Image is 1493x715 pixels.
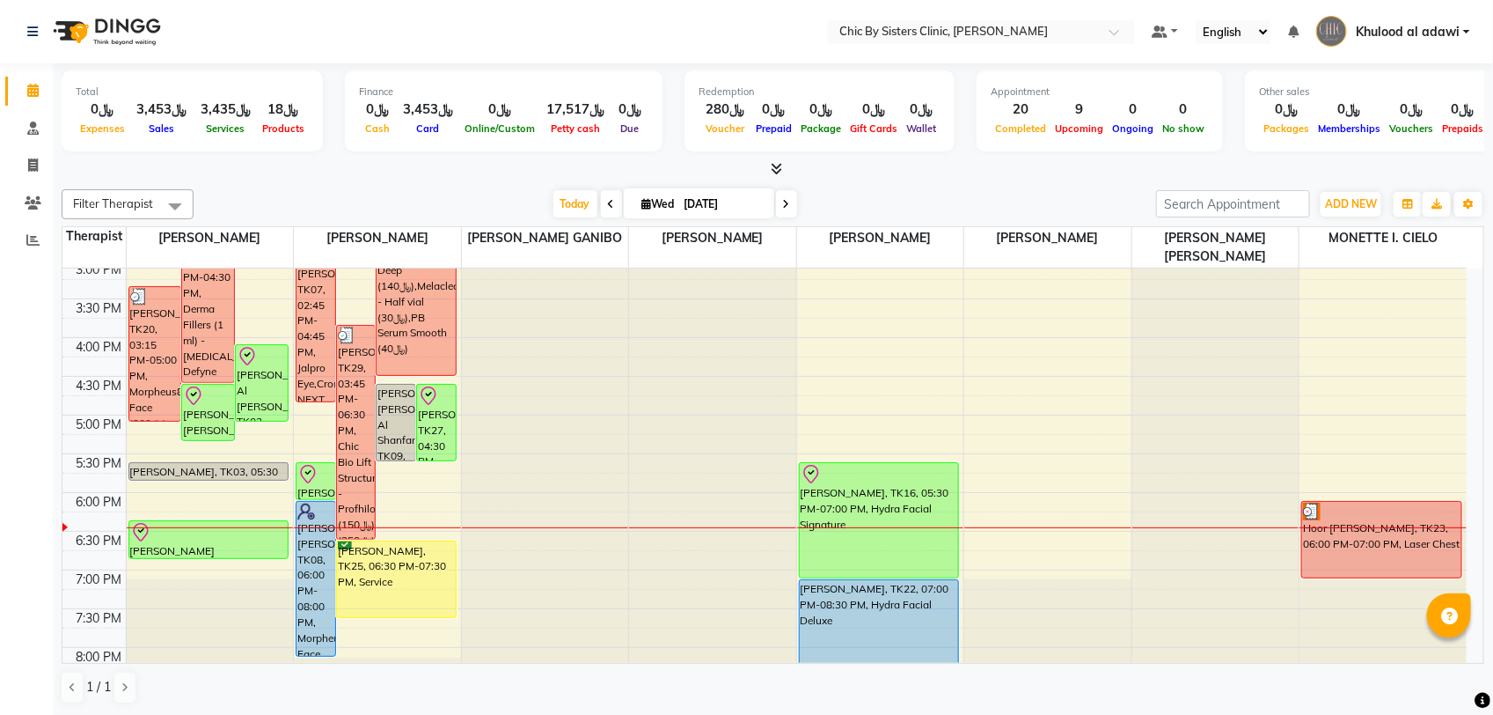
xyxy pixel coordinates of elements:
[73,454,126,473] div: 5:30 PM
[396,100,460,120] div: ﷼3,453
[701,122,749,135] span: Voucher
[1158,122,1209,135] span: No show
[845,122,902,135] span: Gift Cards
[462,227,629,249] span: [PERSON_NAME] GANIBO
[991,85,1209,100] div: Appointment
[296,247,335,402] div: [PERSON_NAME], TK07, 02:45 PM-04:45 PM, Jalpro Eye,Croma NEXT (﷼160),Korean Full Face (﷼120)
[337,326,376,539] div: [PERSON_NAME], TK29, 03:45 PM-06:30 PM, Chic Bio Lift Structura - Profhilo (﷼150),Aesthefil (﷼250...
[1321,192,1381,217] button: ADD NEW
[127,227,294,249] span: [PERSON_NAME]
[129,100,194,120] div: ﷼3,453
[1385,100,1438,120] div: ﷼0
[73,416,126,434] div: 5:00 PM
[73,377,126,395] div: 4:30 PM
[800,580,959,696] div: [PERSON_NAME], TK22, 07:00 PM-08:30 PM, Hydra Facial Deluxe
[73,299,126,318] div: 3:30 PM
[1385,122,1438,135] span: Vouchers
[751,122,796,135] span: Prepaid
[296,463,335,499] div: [PERSON_NAME], TK30, 05:30 PM-06:00 PM, Consultation
[797,227,964,249] span: [PERSON_NAME]
[76,100,129,120] div: ﷼0
[73,493,126,512] div: 6:00 PM
[1314,100,1385,120] div: ﷼0
[638,197,679,210] span: Wed
[182,188,234,382] div: [PERSON_NAME] [PERSON_NAME], TK19, 02:00 PM-04:30 PM, Derma Fillers (1 ml) - [MEDICAL_DATA] Defyn...
[1108,122,1158,135] span: Ongoing
[1108,100,1158,120] div: 0
[845,100,902,120] div: ﷼0
[73,261,126,279] div: 3:00 PM
[539,100,611,120] div: ﷼17,517
[294,227,461,249] span: [PERSON_NAME]
[86,678,111,697] span: 1 / 1
[699,85,940,100] div: Redemption
[73,338,126,357] div: 4:00 PM
[296,502,335,656] div: [PERSON_NAME] [PERSON_NAME], TK08, 06:00 PM-08:00 PM, Morpheus8 Face
[796,122,845,135] span: Package
[73,532,126,550] div: 6:30 PM
[1299,227,1467,249] span: MONETTE I. CIELO
[1132,227,1299,268] span: [PERSON_NAME] [PERSON_NAME]
[1050,122,1108,135] span: Upcoming
[417,385,456,461] div: [PERSON_NAME], TK27, 04:30 PM-05:30 PM, Service
[546,122,604,135] span: Petty cash
[1325,197,1377,210] span: ADD NEW
[258,100,309,120] div: ﷼18
[144,122,179,135] span: Sales
[796,100,845,120] div: ﷼0
[359,85,648,100] div: Finance
[460,100,539,120] div: ﷼0
[902,122,940,135] span: Wallet
[361,122,394,135] span: Cash
[1050,100,1108,120] div: 9
[1302,502,1461,578] div: Hoor [PERSON_NAME], TK23, 06:00 PM-07:00 PM, Laser Chest
[45,7,165,56] img: logo
[679,191,767,217] input: 2025-09-03
[699,100,751,120] div: ﷼280
[129,463,289,480] div: [PERSON_NAME], TK03, 05:30 PM-05:45 PM, Follow Up
[337,542,456,617] div: [PERSON_NAME], TK25, 06:30 PM-07:30 PM, Service
[73,196,153,210] span: Filter Therapist
[76,85,309,100] div: Total
[359,100,396,120] div: ﷼0
[73,571,126,589] div: 7:00 PM
[902,100,940,120] div: ﷼0
[129,521,289,558] div: [PERSON_NAME] [PERSON_NAME], TK11, 06:15 PM-06:45 PM, Follow Up
[460,122,539,135] span: Online/Custom
[202,122,250,135] span: Services
[62,227,126,246] div: Therapist
[258,122,309,135] span: Products
[76,122,129,135] span: Expenses
[182,385,234,440] div: [PERSON_NAME] [PERSON_NAME], TK04, 04:30 PM-05:15 PM, Frax 1550/1940 - Skin Resurfacing
[129,287,181,421] div: [PERSON_NAME], TK20, 03:15 PM-05:00 PM, Morpheus8 Face (﷼200)
[629,227,796,249] span: [PERSON_NAME]
[413,122,444,135] span: Card
[1259,122,1314,135] span: Packages
[1438,122,1488,135] span: Prepaids
[800,463,959,578] div: [PERSON_NAME], TK16, 05:30 PM-07:00 PM, Hydra Facial Signature
[617,122,644,135] span: Due
[1438,100,1488,120] div: ﷼0
[964,227,1131,249] span: [PERSON_NAME]
[1156,190,1310,217] input: Search Appointment
[1259,100,1314,120] div: ﷼0
[236,345,288,421] div: [PERSON_NAME] Al [PERSON_NAME], TK02, 04:00 PM-05:00 PM, Service
[751,100,796,120] div: ﷼0
[553,190,597,217] span: Today
[991,100,1050,120] div: 20
[1316,16,1347,47] img: Khulood al adawi
[991,122,1050,135] span: Completed
[73,609,126,628] div: 7:30 PM
[377,385,415,461] div: [PERSON_NAME] [PERSON_NAME] Al Shanfari, TK09, 04:30 PM-05:30 PM, Service
[1314,122,1385,135] span: Memberships
[194,100,258,120] div: ﷼3,435
[73,648,126,667] div: 8:00 PM
[1356,23,1460,41] span: Khulood al adawi
[611,100,648,120] div: ﷼0
[1158,100,1209,120] div: 0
